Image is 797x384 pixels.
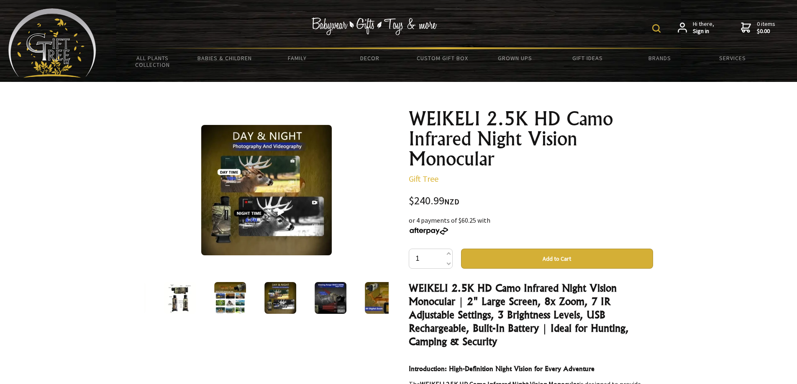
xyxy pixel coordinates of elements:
[678,20,714,35] a: Hi there,Sign in
[741,20,775,35] a: 0 items$0.00
[444,197,459,206] span: NZD
[365,282,397,314] img: WEIKELI 2.5K HD Camo Infrared Night Vision Monocular
[333,49,406,67] a: Decor
[114,282,146,314] img: WEIKELI 2.5K HD Camo Infrared Night Vision Monocular
[312,18,437,35] img: Babywear - Gifts - Toys & more
[461,249,653,269] button: Add to Cart
[624,49,696,67] a: Brands
[8,8,96,78] img: Babyware - Gifts - Toys and more...
[696,49,769,67] a: Services
[409,196,653,207] div: $240.99
[315,282,346,314] img: WEIKELI 2.5K HD Camo Infrared Night Vision Monocular
[652,24,661,33] img: product search
[214,282,246,314] img: WEIKELI 2.5K HD Camo Infrared Night Vision Monocular
[261,49,333,67] a: Family
[406,49,479,67] a: Custom Gift Box
[409,215,653,235] div: or 4 payments of $60.25 with
[409,109,653,169] h1: WEIKELI 2.5K HD Camo Infrared Night Vision Monocular
[479,49,551,67] a: Grown Ups
[116,49,189,74] a: All Plants Collection
[757,20,775,35] span: 0 items
[409,364,595,373] strong: Introduction: High-Definition Night Vision for Every Adventure
[201,125,332,255] img: WEIKELI 2.5K HD Camo Infrared Night Vision Monocular
[164,282,196,314] img: WEIKELI 2.5K HD Camo Infrared Night Vision Monocular
[409,282,629,348] strong: WEIKELI 2.5K HD Camo Infrared Night Vision Monocular | 2" Large Screen, 8x Zoom, 7 IR Adjustable ...
[264,282,296,314] img: WEIKELI 2.5K HD Camo Infrared Night Vision Monocular
[409,227,449,235] img: Afterpay
[757,28,775,35] strong: $0.00
[551,49,623,67] a: Gift Ideas
[409,173,438,184] a: Gift Tree
[693,28,714,35] strong: Sign in
[189,49,261,67] a: Babies & Children
[693,20,714,35] span: Hi there,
